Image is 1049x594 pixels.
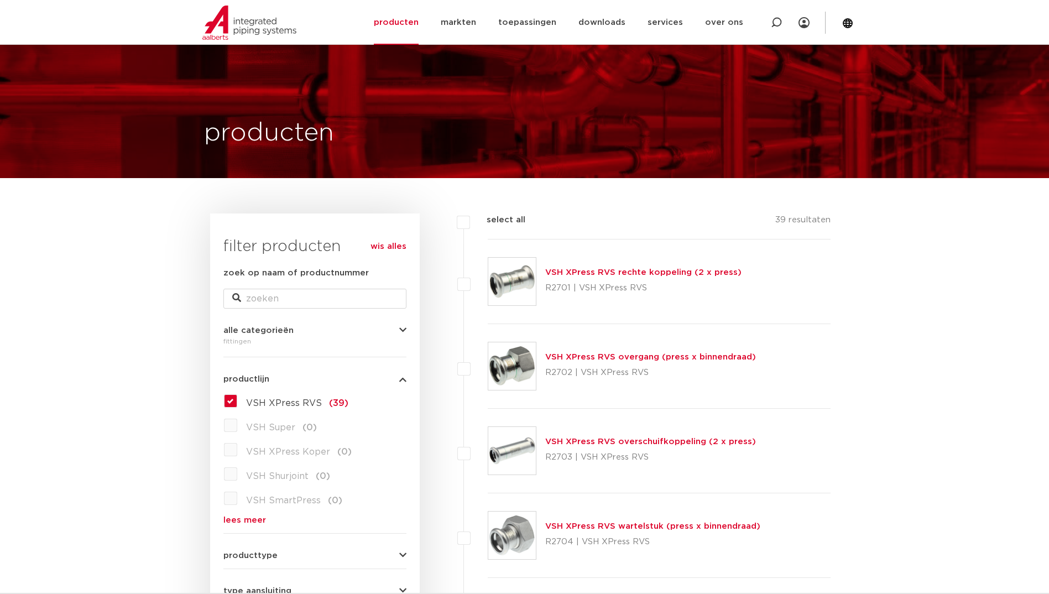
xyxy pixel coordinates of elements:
[316,472,330,481] span: (0)
[470,213,525,227] label: select all
[488,258,536,305] img: Thumbnail for VSH XPress RVS rechte koppeling (2 x press)
[545,279,742,297] p: R2701 | VSH XPress RVS
[302,423,317,432] span: (0)
[329,399,348,408] span: (39)
[370,240,406,253] a: wis alles
[488,512,536,559] img: Thumbnail for VSH XPress RVS wartelstuk (press x binnendraad)
[246,496,321,505] span: VSH SmartPress
[337,447,352,456] span: (0)
[223,267,369,280] label: zoek op naam of productnummer
[223,326,406,335] button: alle categorieën
[223,289,406,309] input: zoeken
[545,533,760,551] p: R2704 | VSH XPress RVS
[545,449,756,466] p: R2703 | VSH XPress RVS
[545,364,756,382] p: R2702 | VSH XPress RVS
[246,447,330,456] span: VSH XPress Koper
[545,353,756,361] a: VSH XPress RVS overgang (press x binnendraad)
[545,437,756,446] a: VSH XPress RVS overschuifkoppeling (2 x press)
[488,342,536,390] img: Thumbnail for VSH XPress RVS overgang (press x binnendraad)
[223,375,406,383] button: productlijn
[223,236,406,258] h3: filter producten
[223,375,269,383] span: productlijn
[246,472,309,481] span: VSH Shurjoint
[246,399,322,408] span: VSH XPress RVS
[328,496,342,505] span: (0)
[545,522,760,530] a: VSH XPress RVS wartelstuk (press x binnendraad)
[223,551,278,560] span: producttype
[775,213,831,231] p: 39 resultaten
[223,551,406,560] button: producttype
[545,268,742,277] a: VSH XPress RVS rechte koppeling (2 x press)
[204,116,334,151] h1: producten
[223,516,406,524] a: lees meer
[488,427,536,475] img: Thumbnail for VSH XPress RVS overschuifkoppeling (2 x press)
[223,335,406,348] div: fittingen
[223,326,294,335] span: alle categorieën
[246,423,295,432] span: VSH Super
